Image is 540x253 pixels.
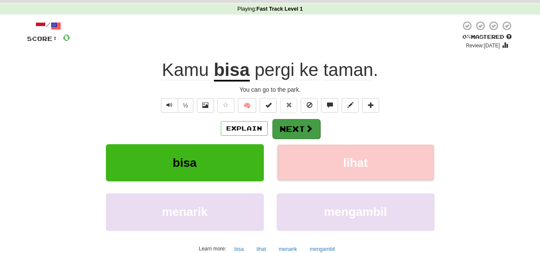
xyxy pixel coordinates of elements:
button: Play sentence audio (ctl+space) [161,98,178,113]
span: mengambil [324,205,387,218]
small: Review: [DATE] [466,43,500,49]
button: Ignore sentence (alt+i) [301,98,318,113]
span: Kamu [162,60,209,80]
span: 0 [63,32,70,43]
button: Discuss sentence (alt+u) [321,98,338,113]
span: menarik [162,205,207,218]
button: mengambil [277,193,435,230]
span: 0 % [462,33,471,40]
span: ke [299,60,318,80]
button: bisa [106,144,264,181]
div: Text-to-speech controls [159,98,194,113]
span: lihat [343,156,368,169]
span: bisa [172,156,196,169]
div: Mastered [461,33,514,41]
button: lihat [277,144,435,181]
span: Score: [27,35,58,42]
button: Edit sentence (alt+d) [342,98,359,113]
button: menarik [106,193,264,230]
div: You can go to the park. [27,85,514,94]
button: Favorite sentence (alt+f) [217,98,234,113]
small: Learn more: [199,246,226,252]
button: ½ [178,98,194,113]
span: . [250,60,378,80]
button: Show image (alt+x) [197,98,214,113]
button: Reset to 0% Mastered (alt+r) [280,98,297,113]
button: Explain [221,121,268,136]
button: 🧠 [238,98,256,113]
button: Set this sentence to 100% Mastered (alt+m) [260,98,277,113]
u: bisa [214,60,250,81]
button: Add to collection (alt+a) [362,98,379,113]
span: pergi [254,60,294,80]
button: Next [272,119,320,139]
div: / [27,20,70,31]
span: taman [323,60,373,80]
strong: Fast Track Level 1 [257,6,303,12]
